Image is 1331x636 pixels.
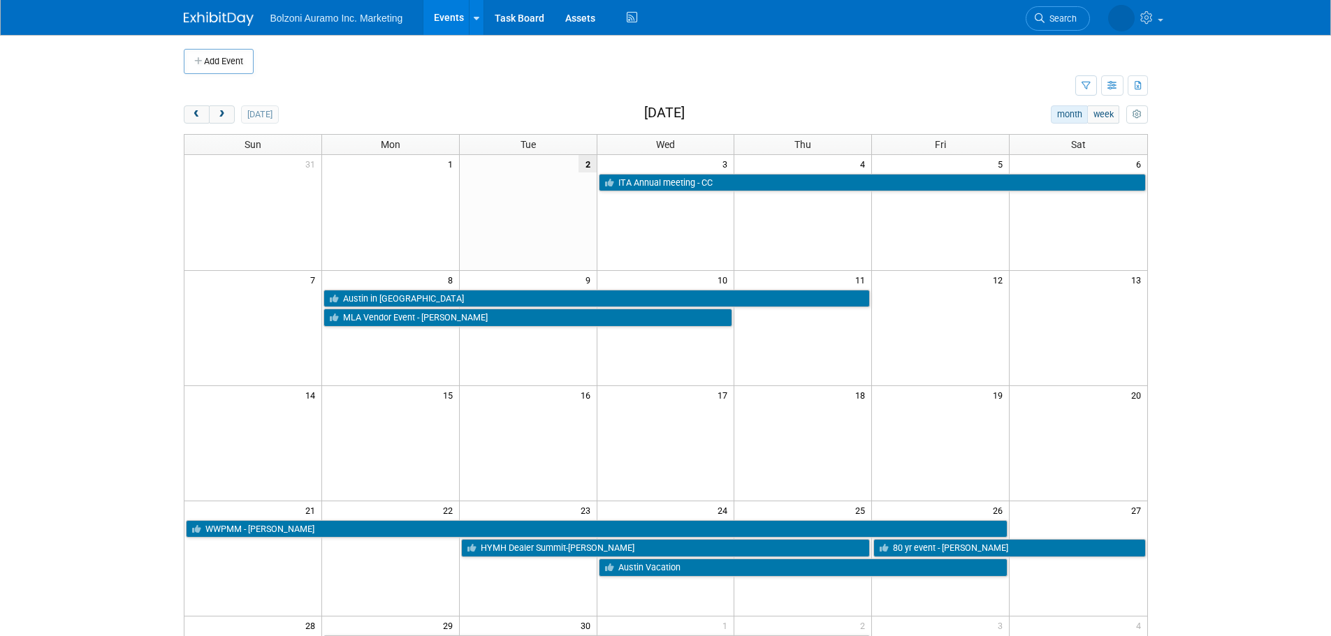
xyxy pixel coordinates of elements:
[521,139,536,150] span: Tue
[854,386,871,404] span: 18
[442,386,459,404] span: 15
[304,616,321,634] span: 28
[859,616,871,634] span: 2
[579,155,597,172] span: 2
[304,386,321,404] span: 14
[935,139,946,150] span: Fri
[716,386,734,404] span: 17
[1026,6,1090,31] a: Search
[1130,501,1147,519] span: 27
[209,105,235,124] button: next
[644,105,685,121] h2: [DATE]
[323,309,733,327] a: MLA Vendor Event - [PERSON_NAME]
[1130,271,1147,288] span: 13
[381,139,400,150] span: Mon
[579,386,597,404] span: 16
[721,616,734,634] span: 1
[309,271,321,288] span: 7
[1130,386,1147,404] span: 20
[1135,616,1147,634] span: 4
[1126,105,1147,124] button: myCustomButton
[270,13,403,24] span: Bolzoni Auramo Inc. Marketing
[721,155,734,172] span: 3
[873,539,1145,557] a: 80 yr event - [PERSON_NAME]
[446,155,459,172] span: 1
[854,271,871,288] span: 11
[442,501,459,519] span: 22
[991,501,1009,519] span: 26
[442,616,459,634] span: 29
[599,174,1146,192] a: ITA Annual meeting - CC
[991,271,1009,288] span: 12
[579,501,597,519] span: 23
[584,271,597,288] span: 9
[656,139,675,150] span: Wed
[461,539,871,557] a: HYMH Dealer Summit-[PERSON_NAME]
[991,386,1009,404] span: 19
[1135,155,1147,172] span: 6
[716,501,734,519] span: 24
[996,616,1009,634] span: 3
[1071,139,1086,150] span: Sat
[1051,105,1088,124] button: month
[304,155,321,172] span: 31
[716,271,734,288] span: 10
[184,105,210,124] button: prev
[794,139,811,150] span: Thu
[245,139,261,150] span: Sun
[304,501,321,519] span: 21
[323,290,870,308] a: Austin in [GEOGRAPHIC_DATA]
[1045,13,1077,24] span: Search
[186,520,1008,538] a: WWPMM - [PERSON_NAME]
[996,155,1009,172] span: 5
[1133,110,1142,119] i: Personalize Calendar
[241,105,278,124] button: [DATE]
[446,271,459,288] span: 8
[184,12,254,26] img: ExhibitDay
[184,49,254,74] button: Add Event
[859,155,871,172] span: 4
[599,559,1008,577] a: Austin Vacation
[579,616,597,634] span: 30
[854,501,871,519] span: 25
[1087,105,1119,124] button: week
[1108,5,1135,31] img: Casey Coats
